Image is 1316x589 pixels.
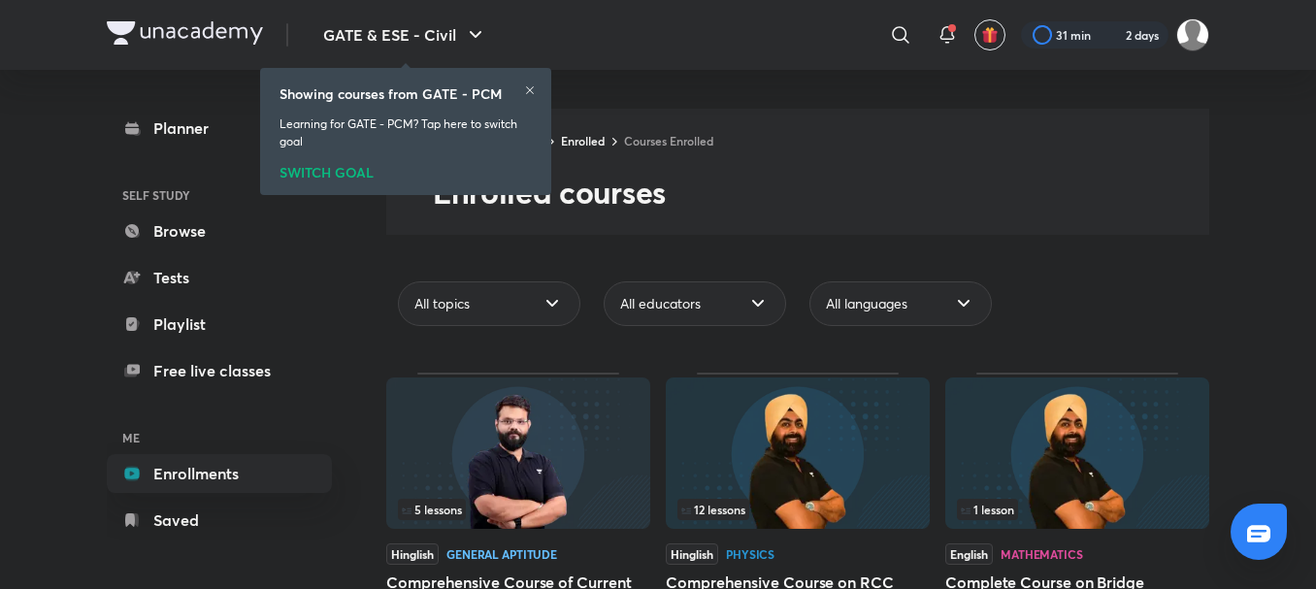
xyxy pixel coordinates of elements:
[957,499,1198,520] div: infosection
[666,377,930,529] img: Thumbnail
[974,19,1005,50] button: avatar
[945,543,993,565] span: English
[107,109,332,147] a: Planner
[398,499,639,520] div: infocontainer
[107,501,332,540] a: Saved
[107,21,263,45] img: Company Logo
[280,115,532,150] p: Learning for GATE - PCM? Tap here to switch goal
[957,499,1198,520] div: infocontainer
[826,294,907,313] span: All languages
[398,499,639,520] div: left
[624,133,713,148] a: Courses Enrolled
[677,499,918,520] div: left
[681,504,745,515] span: 12 lessons
[398,499,639,520] div: infosection
[961,504,1014,515] span: 1 lesson
[1102,25,1122,45] img: streak
[107,258,332,297] a: Tests
[446,548,557,560] div: General Aptitude
[107,21,263,49] a: Company Logo
[107,305,332,344] a: Playlist
[280,158,532,180] div: SWITCH GOAL
[1001,548,1083,560] div: Mathematics
[620,294,701,313] span: All educators
[280,83,502,104] h6: Showing courses from GATE - PCM
[402,504,462,515] span: 5 lessons
[666,543,718,565] span: Hinglish
[107,351,332,390] a: Free live classes
[107,454,332,493] a: Enrollments
[1176,18,1209,51] img: Mrityunjay Mtj
[107,212,332,250] a: Browse
[677,499,918,520] div: infocontainer
[386,377,650,529] img: Thumbnail
[433,173,1209,212] h2: Enrolled courses
[677,499,918,520] div: infosection
[414,294,470,313] span: All topics
[312,16,499,54] button: GATE & ESE - Civil
[957,499,1198,520] div: left
[386,543,439,565] span: Hinglish
[726,548,774,560] div: Physics
[561,133,605,148] a: Enrolled
[107,421,332,454] h6: ME
[981,26,999,44] img: avatar
[107,179,332,212] h6: SELF STUDY
[945,377,1209,529] img: Thumbnail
